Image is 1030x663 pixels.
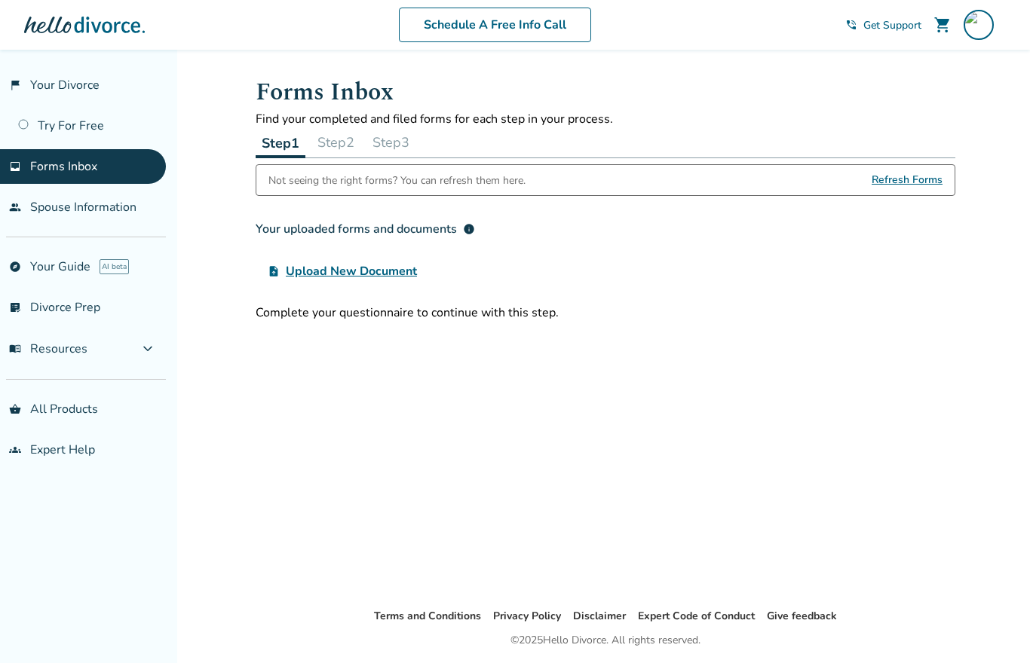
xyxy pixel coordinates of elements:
li: Give feedback [767,607,837,625]
span: inbox [9,160,21,173]
a: phone_in_talkGet Support [845,18,921,32]
span: Upload New Document [286,262,417,280]
button: Step2 [311,127,360,157]
span: shopping_basket [9,403,21,415]
span: upload_file [268,265,280,277]
button: Step1 [256,127,305,158]
a: Terms and Conditions [374,609,481,623]
p: Find your completed and filed forms for each step in your process. [256,111,955,127]
li: Disclaimer [573,607,626,625]
span: list_alt_check [9,301,21,313]
span: Refresh Forms [872,165,943,195]
span: Forms Inbox [30,158,97,175]
span: AI beta [100,259,129,274]
span: Resources [9,341,87,357]
span: info [463,223,475,235]
span: groups [9,444,21,456]
a: Privacy Policy [493,609,561,623]
span: people [9,201,21,213]
span: phone_in_talk [845,19,857,31]
div: Your uploaded forms and documents [256,220,475,238]
div: Not seeing the right forms? You can refresh them here. [268,165,526,195]
a: Expert Code of Conduct [638,609,755,623]
span: expand_more [139,340,157,358]
span: flag_2 [9,79,21,91]
a: Schedule A Free Info Call [399,8,591,42]
span: shopping_cart [933,16,952,34]
span: menu_book [9,343,21,355]
h1: Forms Inbox [256,74,955,111]
button: Step3 [366,127,415,157]
img: jmarino949@gmail.com [964,10,994,40]
div: © 2025 Hello Divorce. All rights reserved. [510,631,700,649]
span: Get Support [863,18,921,32]
span: explore [9,261,21,273]
div: Complete your questionnaire to continue with this step. [256,304,955,321]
